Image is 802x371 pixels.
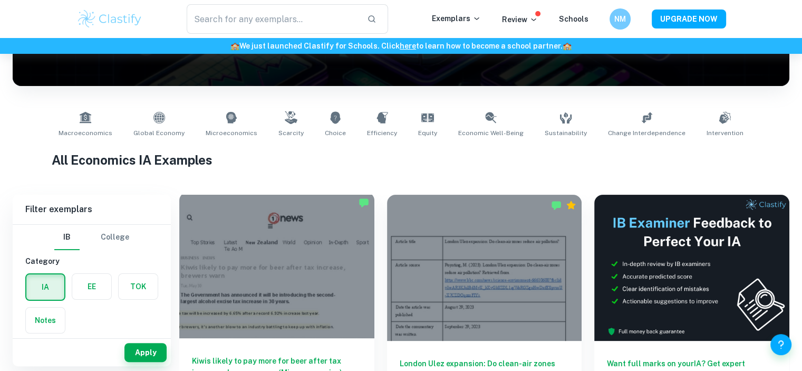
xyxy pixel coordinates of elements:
span: Choice [325,128,346,138]
h6: Filter exemplars [13,195,171,224]
button: UPGRADE NOW [652,9,726,28]
button: NM [610,8,631,30]
button: College [101,225,129,250]
span: Scarcity [278,128,304,138]
h6: Category [25,255,158,267]
img: Marked [551,200,562,211]
p: Review [502,14,538,25]
span: Economic Well-Being [458,128,524,138]
button: IB [54,225,80,250]
button: Help and Feedback [770,334,791,355]
a: here [400,42,416,50]
a: Schools [559,15,588,23]
span: Macroeconomics [59,128,112,138]
button: EE [72,274,111,299]
p: Exemplars [432,13,481,24]
h6: We just launched Clastify for Schools. Click to learn how to become a school partner. [2,40,800,52]
button: IA [26,274,64,300]
button: Apply [124,343,167,362]
img: Clastify logo [76,8,143,30]
span: 🏫 [563,42,572,50]
button: Notes [26,308,65,333]
div: Premium [566,200,576,211]
img: Thumbnail [594,195,789,341]
span: Global Economy [133,128,185,138]
img: Marked [359,197,369,208]
span: 🏫 [230,42,239,50]
span: Equity [418,128,437,138]
h1: All Economics IA Examples [52,150,751,169]
span: Intervention [707,128,743,138]
span: Sustainability [545,128,587,138]
span: Efficiency [367,128,397,138]
input: Search for any exemplars... [187,4,359,34]
span: Microeconomics [206,128,257,138]
h6: NM [614,13,626,25]
button: TOK [119,274,158,299]
span: Change Interdependence [608,128,685,138]
div: Filter type choice [54,225,129,250]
